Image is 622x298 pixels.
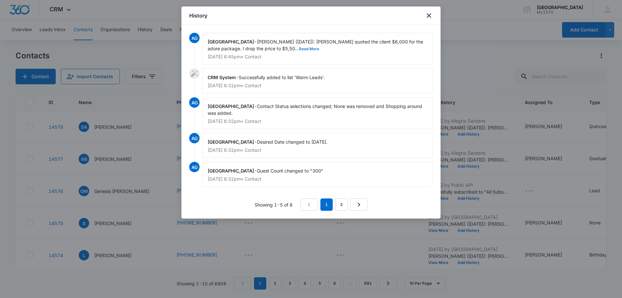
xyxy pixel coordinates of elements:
p: [DATE] 6:32pm • Contact [208,177,427,181]
span: [GEOGRAPHIC_DATA] [208,103,254,109]
a: Page 2 [335,198,348,211]
p: Showing 1-5 of 8 [255,201,293,208]
p: [DATE] 6:32pm • Contact [208,83,427,88]
span: AG [189,97,200,108]
span: CRM System [208,75,236,80]
span: Contact Status selections changed; None was removed and Shopping around was added. [208,103,423,116]
span: [PERSON_NAME] ([DATE]): [PERSON_NAME] quoted the client $6,000 for the adore package. I drop the ... [208,39,424,51]
span: Guest Count changed to "300" [257,168,323,173]
div: - [202,162,433,187]
h1: History [189,12,207,19]
span: AG [189,133,200,143]
nav: Pagination [300,198,368,211]
button: Read More [299,47,319,51]
p: [DATE] 6:32pm • Contact [208,119,427,124]
div: - [202,97,433,129]
span: AG [189,162,200,172]
em: 1 [320,198,333,211]
span: AG [189,33,200,43]
p: [DATE] 6:32pm • Contact [208,148,427,152]
div: - [202,68,433,93]
span: [GEOGRAPHIC_DATA] [208,168,254,173]
a: Next Page [350,198,368,211]
span: [GEOGRAPHIC_DATA] [208,39,254,44]
span: [GEOGRAPHIC_DATA] [208,139,254,145]
span: Desired Date changed to [DATE]. [257,139,328,145]
span: Successfully added to list 'Warm Leads'. [239,75,325,80]
p: [DATE] 6:45pm • Contact [208,54,427,59]
div: - [202,33,433,65]
div: - [202,133,433,158]
button: close [425,12,433,19]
